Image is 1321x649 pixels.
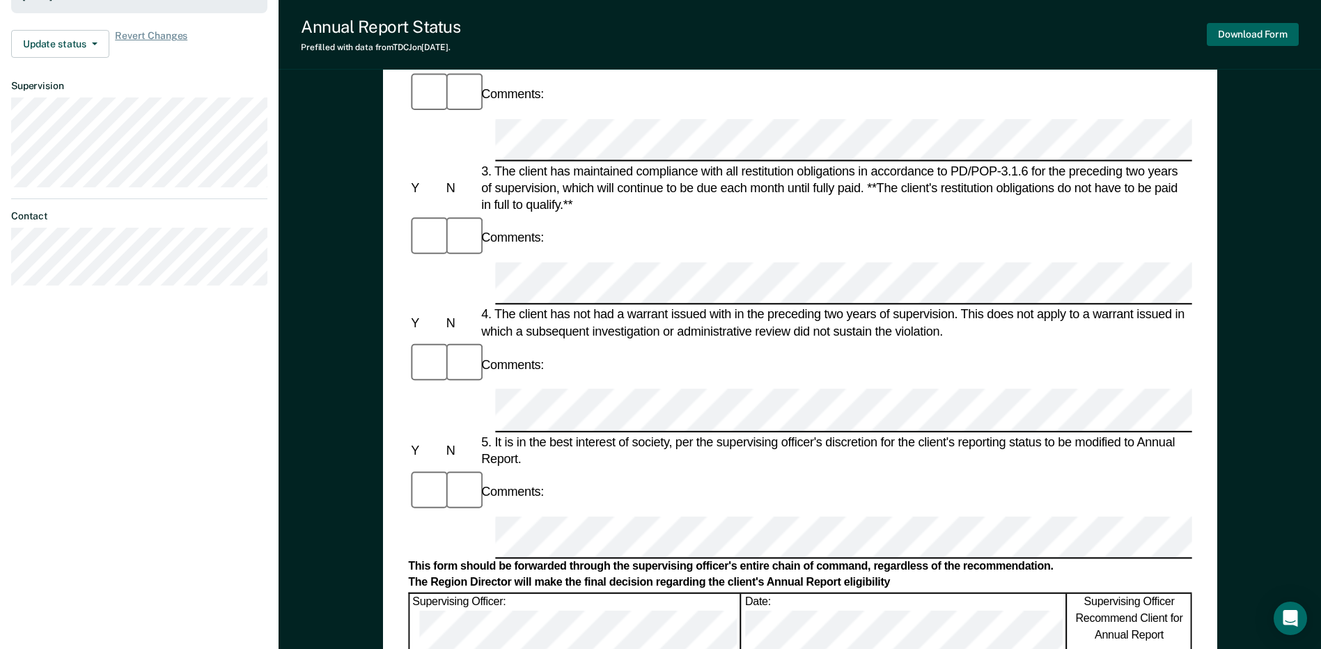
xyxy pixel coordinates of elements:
div: The Region Director will make the final decision regarding the client's Annual Report eligibility [408,576,1191,591]
div: Annual Report Status [301,17,460,37]
div: 3. The client has maintained compliance with all restitution obligations in accordance to PD/POP-... [478,162,1192,213]
dt: Supervision [11,80,267,92]
div: Y [408,315,443,331]
button: Download Form [1207,23,1299,46]
div: This form should be forwarded through the supervising officer's entire chain of command, regardle... [408,560,1191,574]
div: Comments: [478,229,547,246]
button: Update status [11,30,109,58]
div: Y [408,441,443,458]
div: Comments: [478,483,547,500]
div: Comments: [478,86,547,102]
div: N [443,441,478,458]
div: N [443,315,478,331]
div: 4. The client has not had a warrant issued with in the preceding two years of supervision. This d... [478,306,1192,340]
div: Y [408,180,443,196]
dt: Contact [11,210,267,222]
div: 5. It is in the best interest of society, per the supervising officer's discretion for the client... [478,433,1192,467]
div: Open Intercom Messenger [1274,602,1307,635]
div: Prefilled with data from TDCJ on [DATE] . [301,42,460,52]
div: N [443,180,478,196]
span: Revert Changes [115,30,187,58]
div: Comments: [478,357,547,373]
